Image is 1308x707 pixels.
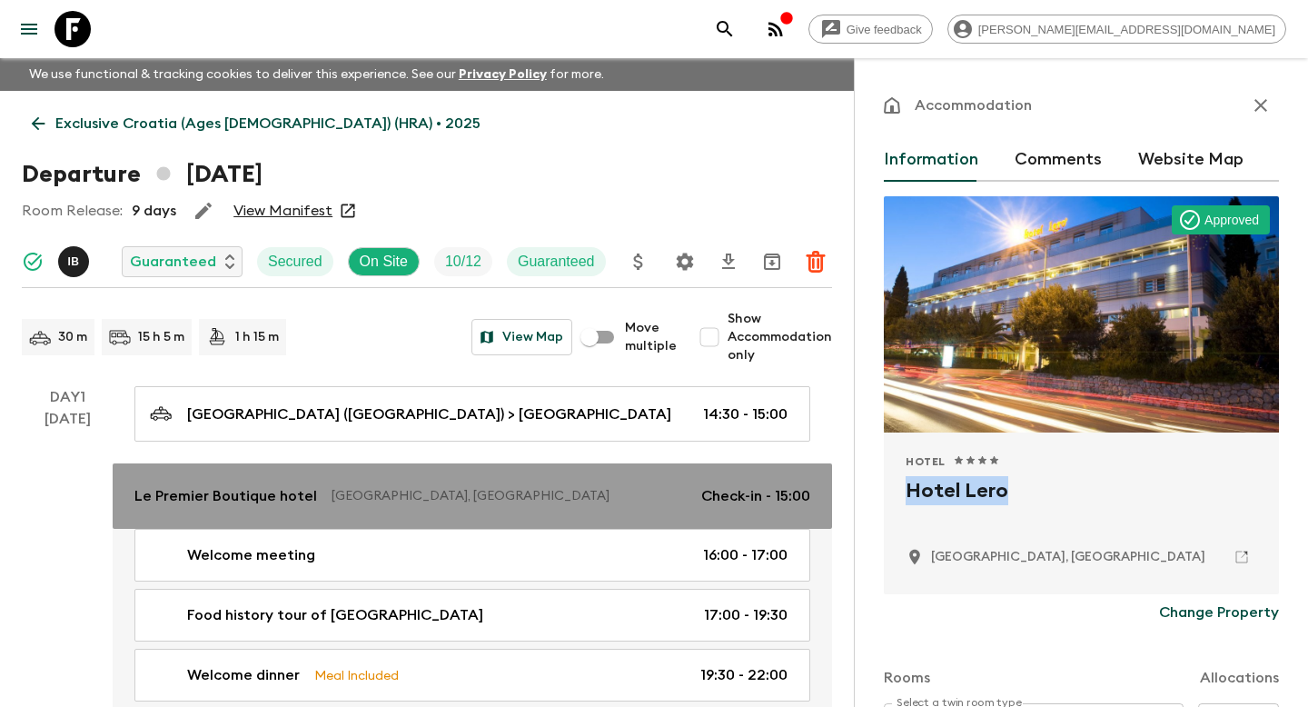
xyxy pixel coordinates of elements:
[798,244,834,280] button: Delete
[332,487,687,505] p: [GEOGRAPHIC_DATA], [GEOGRAPHIC_DATA]
[134,386,810,442] a: [GEOGRAPHIC_DATA] ([GEOGRAPHIC_DATA]) > [GEOGRAPHIC_DATA]14:30 - 15:00
[134,485,317,507] p: Le Premier Boutique hotel
[55,113,481,134] p: Exclusive Croatia (Ages [DEMOGRAPHIC_DATA]) (HRA) • 2025
[22,386,113,408] p: Day 1
[22,105,490,142] a: Exclusive Croatia (Ages [DEMOGRAPHIC_DATA]) (HRA) • 2025
[187,544,315,566] p: Welcome meeting
[703,403,788,425] p: 14:30 - 15:00
[884,138,978,182] button: Information
[931,548,1205,566] p: Dubrovnik, Croatia
[134,589,810,642] a: Food history tour of [GEOGRAPHIC_DATA]17:00 - 19:30
[906,476,1257,534] h2: Hotel Lero
[22,200,123,222] p: Room Release:
[704,604,788,626] p: 17:00 - 19:30
[67,254,79,269] p: I B
[728,310,832,364] span: Show Accommodation only
[703,544,788,566] p: 16:00 - 17:00
[138,328,184,346] p: 15 h 5 m
[968,23,1285,36] span: [PERSON_NAME][EMAIL_ADDRESS][DOMAIN_NAME]
[235,328,279,346] p: 1 h 15 m
[233,202,332,220] a: View Manifest
[187,604,483,626] p: Food history tour of [GEOGRAPHIC_DATA]
[268,251,322,273] p: Secured
[915,95,1032,116] p: Accommodation
[22,251,44,273] svg: Synced Successfully
[459,68,547,81] a: Privacy Policy
[710,244,747,280] button: Download CSV
[257,247,333,276] div: Secured
[906,454,946,469] span: Hotel
[754,244,790,280] button: Archive (Completed, Cancelled or Unsynced Departures only)
[518,251,595,273] p: Guaranteed
[667,244,703,280] button: Settings
[113,463,832,529] a: Le Premier Boutique hotel[GEOGRAPHIC_DATA], [GEOGRAPHIC_DATA]Check-in - 15:00
[58,252,93,266] span: Ivica Burić
[620,244,657,280] button: Update Price, Early Bird Discount and Costs
[1015,138,1102,182] button: Comments
[187,664,300,686] p: Welcome dinner
[360,251,408,273] p: On Site
[837,23,932,36] span: Give feedback
[471,319,572,355] button: View Map
[134,529,810,582] a: Welcome meeting16:00 - 17:00
[1159,594,1279,631] button: Change Property
[11,11,47,47] button: menu
[445,251,481,273] p: 10 / 12
[1204,211,1259,229] p: Approved
[348,247,420,276] div: On Site
[434,247,492,276] div: Trip Fill
[884,196,1279,433] div: Photo of Hotel Lero
[1159,602,1279,623] p: Change Property
[58,246,93,277] button: IB
[130,251,216,273] p: Guaranteed
[58,328,87,346] p: 30 m
[701,485,810,507] p: Check-in - 15:00
[187,403,671,425] p: [GEOGRAPHIC_DATA] ([GEOGRAPHIC_DATA]) > [GEOGRAPHIC_DATA]
[132,200,176,222] p: 9 days
[134,649,810,702] a: Welcome dinnerMeal Included19:30 - 22:00
[808,15,933,44] a: Give feedback
[707,11,743,47] button: search adventures
[1138,138,1244,182] button: Website Map
[22,156,263,193] h1: Departure [DATE]
[625,319,677,355] span: Move multiple
[314,665,399,685] p: Meal Included
[884,667,930,689] p: Rooms
[947,15,1286,44] div: [PERSON_NAME][EMAIL_ADDRESS][DOMAIN_NAME]
[22,58,611,91] p: We use functional & tracking cookies to deliver this experience. See our for more.
[1200,667,1279,689] p: Allocations
[700,664,788,686] p: 19:30 - 22:00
